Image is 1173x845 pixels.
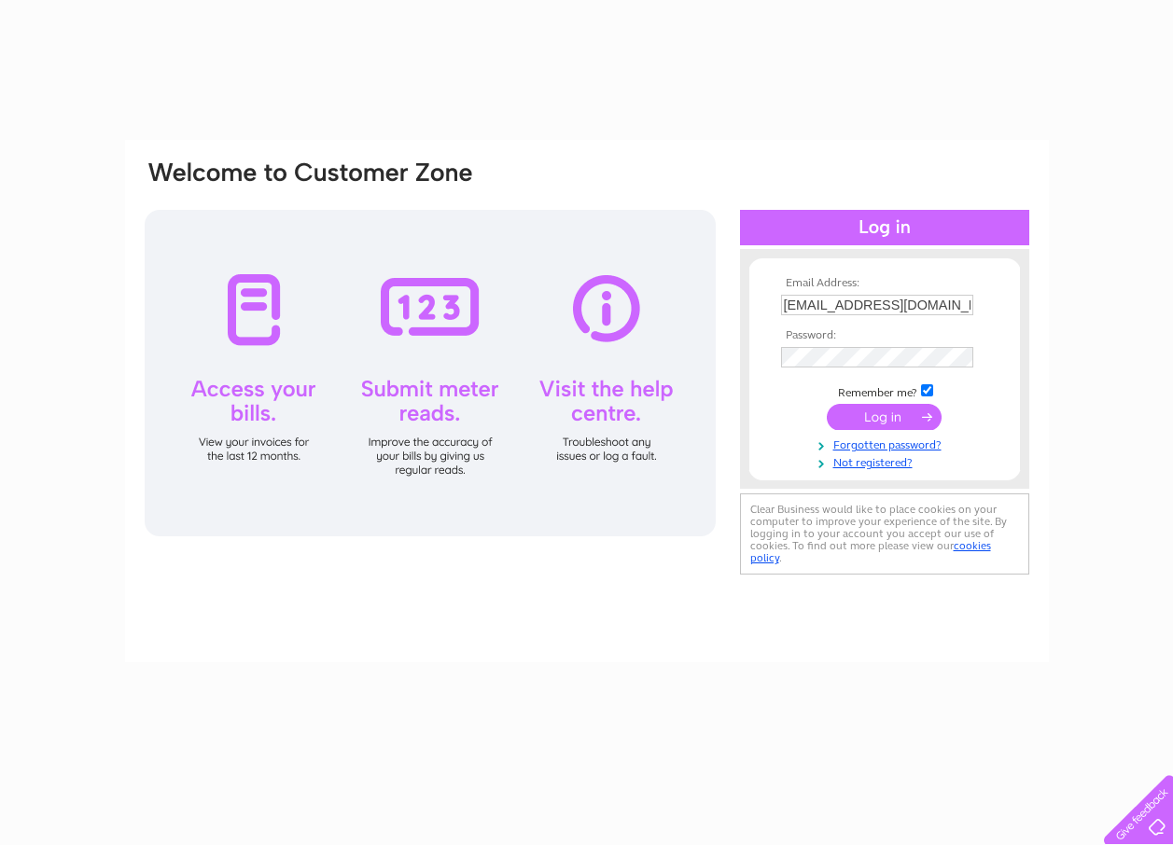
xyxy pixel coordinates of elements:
[776,381,993,400] td: Remember me?
[740,493,1029,575] div: Clear Business would like to place cookies on your computer to improve your experience of the sit...
[776,277,993,290] th: Email Address:
[750,539,991,564] a: cookies policy
[781,435,993,452] a: Forgotten password?
[827,404,942,430] input: Submit
[776,329,993,342] th: Password:
[781,452,993,470] a: Not registered?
